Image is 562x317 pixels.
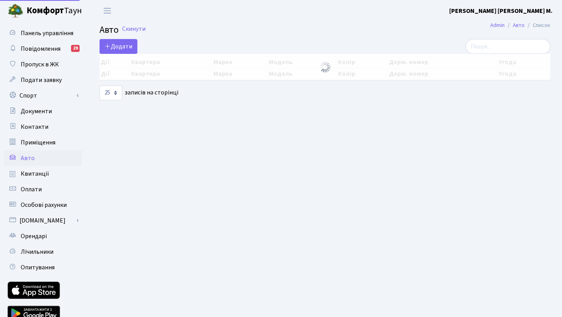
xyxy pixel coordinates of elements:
a: Пропуск в ЖК [4,57,82,72]
span: Панель управління [21,29,73,37]
a: Авто [513,21,525,29]
span: Особові рахунки [21,201,67,209]
img: Обробка... [319,61,331,73]
a: Документи [4,103,82,119]
a: Квитанції [4,166,82,182]
nav: breadcrumb [478,17,562,34]
a: Особові рахунки [4,197,82,213]
a: Лічильники [4,244,82,260]
a: Подати заявку [4,72,82,88]
span: Подати заявку [21,76,62,84]
a: [PERSON_NAME] [PERSON_NAME] М. [449,6,553,16]
a: Авто [4,150,82,166]
img: logo.png [8,3,23,19]
button: Переключити навігацію [98,4,117,17]
span: Приміщення [21,138,55,147]
b: Комфорт [27,4,64,17]
a: Контакти [4,119,82,135]
span: Додати [105,42,132,51]
div: 29 [71,45,80,52]
a: Приміщення [4,135,82,150]
li: Список [525,21,550,30]
a: Оплати [4,182,82,197]
span: Опитування [21,263,55,272]
a: Орендарі [4,228,82,244]
b: [PERSON_NAME] [PERSON_NAME] М. [449,7,553,15]
a: Спорт [4,88,82,103]
span: Повідомлення [21,45,60,53]
span: Пропуск в ЖК [21,60,59,69]
input: Пошук... [466,39,550,54]
span: Документи [21,107,52,116]
label: записів на сторінці [100,85,178,100]
a: Додати [100,39,137,54]
span: Квитанції [21,169,49,178]
span: Оплати [21,185,42,194]
span: Авто [21,154,35,162]
a: Опитування [4,260,82,275]
a: Admin [490,21,505,29]
span: Орендарі [21,232,47,240]
a: Повідомлення29 [4,41,82,57]
span: Авто [100,23,119,37]
select: записів на сторінці [100,85,122,100]
span: Лічильники [21,248,53,256]
span: Контакти [21,123,48,131]
a: Скинути [122,25,146,33]
span: Таун [27,4,82,18]
a: [DOMAIN_NAME] [4,213,82,228]
a: Панель управління [4,25,82,41]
